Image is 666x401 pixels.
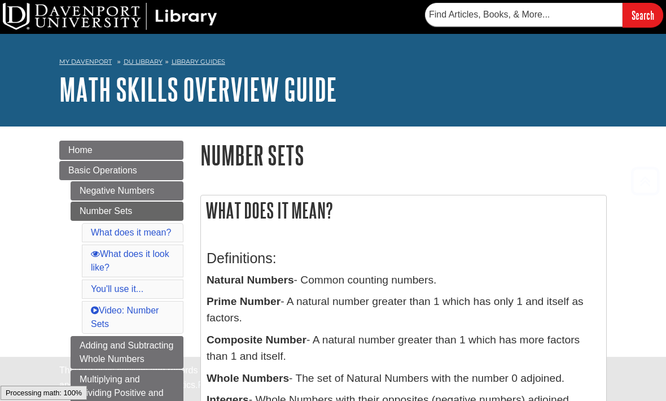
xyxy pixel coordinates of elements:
a: Video: Number Sets [91,306,159,329]
h3: Definitions: [207,250,601,267]
span: Home [68,145,93,155]
a: Library Guides [172,58,225,66]
a: Back to Top [627,173,663,189]
p: - A natural number greater than 1 which has more factors than 1 and itself. [207,332,601,365]
input: Find Articles, Books, & More... [425,3,623,27]
h1: Number Sets [200,141,607,169]
img: DU Library [3,3,217,30]
div: Processing math: 100% [1,386,87,400]
a: My Davenport [59,57,112,67]
b: Whole Numbers [207,372,289,384]
a: Home [59,141,183,160]
nav: breadcrumb [59,54,607,72]
input: Search [623,3,663,27]
a: Negative Numbers [71,181,183,200]
a: You'll use it... [91,284,143,294]
a: What does it look like? [91,249,169,272]
form: Searches DU Library's articles, books, and more [425,3,663,27]
b: Composite Number [207,334,306,346]
a: Basic Operations [59,161,183,180]
a: Adding and Subtracting Whole Numbers [71,336,183,369]
a: DU Library [124,58,163,66]
b: Prime Number [207,295,281,307]
span: Basic Operations [68,165,137,175]
a: What does it mean? [91,228,171,237]
b: Natural Numbers [207,274,294,286]
p: - The set of Natural Numbers with the number 0 adjoined. [207,371,601,387]
a: Math Skills Overview Guide [59,72,337,107]
h2: What does it mean? [201,195,606,225]
p: - Common counting numbers. [207,272,601,289]
p: - A natural number greater than 1 which has only 1 and itself as factors. [207,294,601,326]
a: Number Sets [71,202,183,221]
